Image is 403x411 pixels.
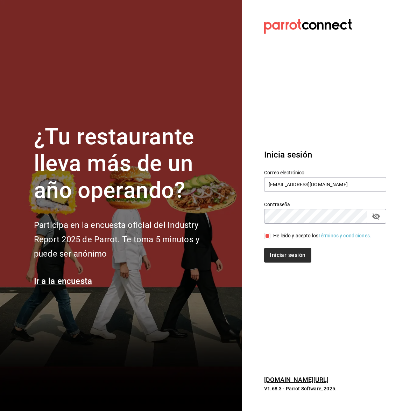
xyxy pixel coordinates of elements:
a: Términos y condiciones. [318,233,371,238]
div: He leído y acepto los [273,232,371,239]
h3: Inicia sesión [264,148,386,161]
a: [DOMAIN_NAME][URL] [264,376,328,383]
h2: Participa en la encuesta oficial del Industry Report 2025 de Parrot. Te toma 5 minutos y puede se... [34,218,223,261]
input: Ingresa tu correo electrónico [264,177,386,192]
button: passwordField [370,210,382,222]
h1: ¿Tu restaurante lleva más de un año operando? [34,124,223,204]
label: Contraseña [264,202,386,207]
a: Ir a la encuesta [34,276,92,286]
p: V1.68.3 - Parrot Software, 2025. [264,385,386,392]
button: Iniciar sesión [264,248,311,263]
label: Correo electrónico [264,170,386,175]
